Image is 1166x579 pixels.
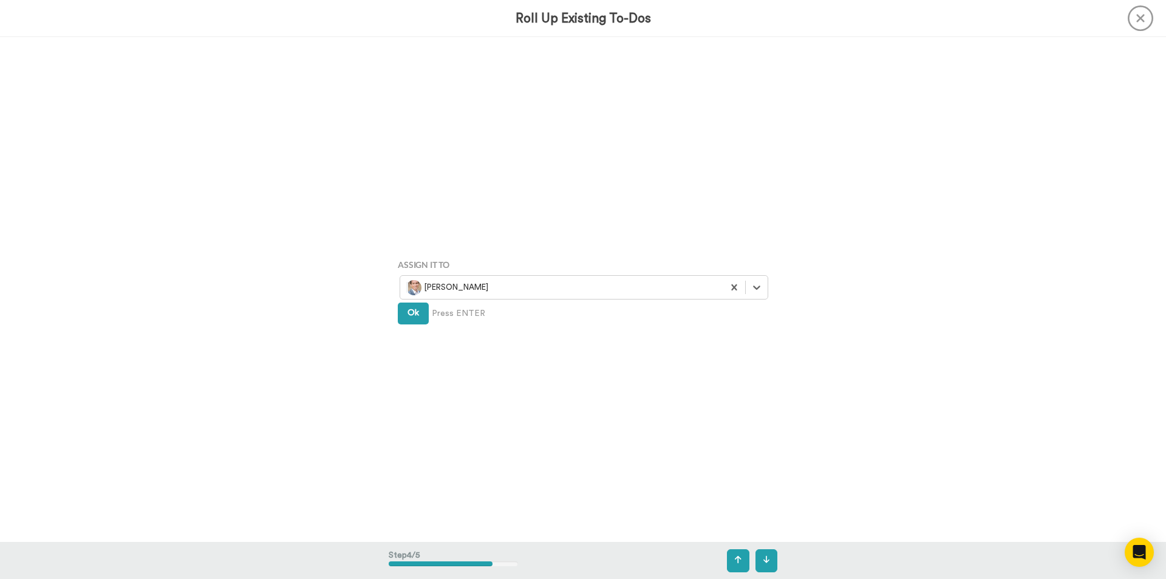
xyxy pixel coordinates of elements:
div: Open Intercom Messenger [1125,538,1154,567]
div: [PERSON_NAME] [406,280,717,295]
button: Ok [398,303,429,324]
img: 38350550-3531-4ef1-a03c-c69696e7082d-1622412210.jpg [406,280,421,295]
span: Ok [407,309,419,317]
h4: Assign It To [398,260,768,269]
h3: Roll Up Existing To-Dos [516,12,651,26]
div: Step 4 / 5 [389,543,518,578]
span: Press ENTER [432,307,485,320]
